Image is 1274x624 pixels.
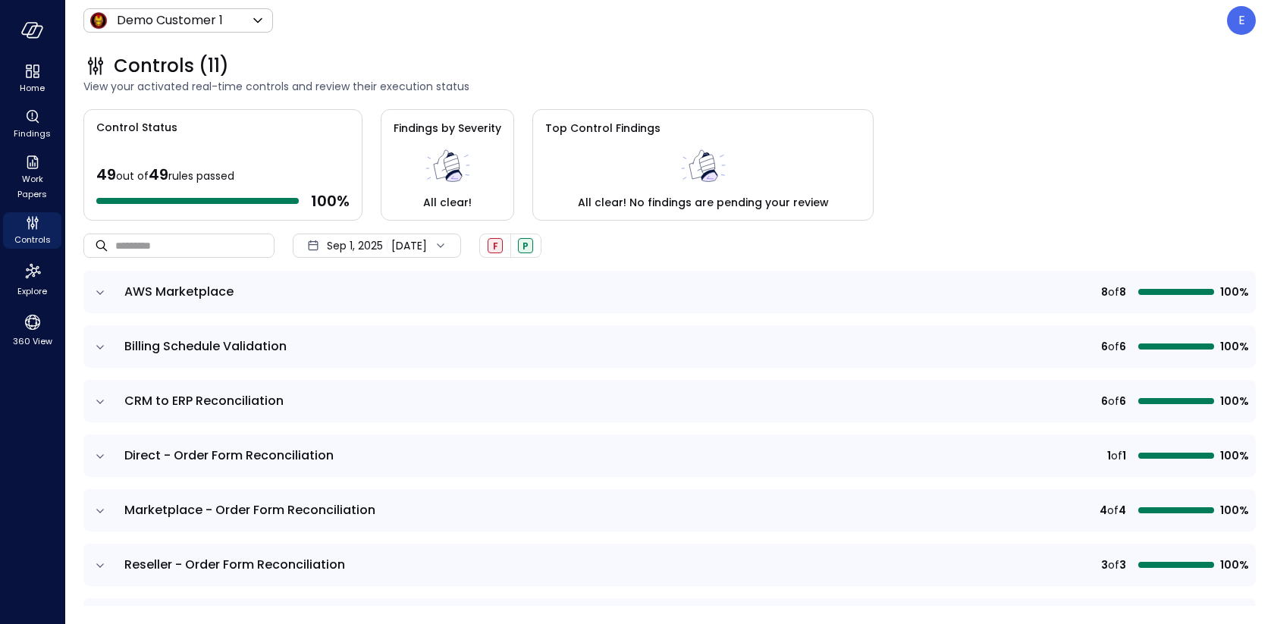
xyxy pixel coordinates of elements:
[423,194,472,211] span: All clear!
[522,240,529,252] span: P
[493,240,498,252] span: F
[1101,338,1108,355] span: 6
[1108,393,1119,409] span: of
[1122,447,1126,464] span: 1
[20,80,45,96] span: Home
[93,285,108,300] button: expand row
[327,237,383,254] span: Sep 1, 2025
[578,194,829,211] span: All clear! No findings are pending your review
[1220,447,1247,464] span: 100%
[9,171,55,202] span: Work Papers
[93,394,108,409] button: expand row
[1220,502,1247,519] span: 100%
[83,78,1256,95] span: View your activated real-time controls and review their execution status
[1220,393,1247,409] span: 100%
[116,168,149,183] span: out of
[3,212,61,249] div: Controls
[3,309,61,350] div: 360 View
[311,191,350,211] span: 100 %
[1108,557,1119,573] span: of
[3,258,61,300] div: Explore
[1108,338,1119,355] span: of
[1220,557,1247,573] span: 100%
[13,334,52,349] span: 360 View
[518,238,533,253] div: Passed
[114,54,229,78] span: Controls (11)
[93,449,108,464] button: expand row
[1220,338,1247,355] span: 100%
[1220,284,1247,300] span: 100%
[1101,284,1108,300] span: 8
[84,110,177,136] span: Control Status
[1119,284,1126,300] span: 8
[1100,502,1107,519] span: 4
[17,284,47,299] span: Explore
[124,337,287,355] span: Billing Schedule Validation
[1101,393,1108,409] span: 6
[14,126,51,141] span: Findings
[124,283,234,300] span: AWS Marketplace
[1119,502,1126,519] span: 4
[124,501,375,519] span: Marketplace - Order Form Reconciliation
[1119,393,1126,409] span: 6
[545,121,661,136] span: Top Control Findings
[117,11,223,30] p: Demo Customer 1
[93,340,108,355] button: expand row
[3,106,61,143] div: Findings
[89,11,108,30] img: Icon
[1111,447,1122,464] span: of
[1119,557,1126,573] span: 3
[1107,502,1119,519] span: of
[93,503,108,519] button: expand row
[1227,6,1256,35] div: Eleanor Yehudai
[149,164,168,185] span: 49
[93,558,108,573] button: expand row
[3,152,61,203] div: Work Papers
[14,232,51,247] span: Controls
[124,556,345,573] span: Reseller - Order Form Reconciliation
[124,392,284,409] span: CRM to ERP Reconciliation
[1238,11,1245,30] p: E
[3,61,61,97] div: Home
[96,164,116,185] span: 49
[1107,447,1111,464] span: 1
[124,447,334,464] span: Direct - Order Form Reconciliation
[488,238,503,253] div: Failed
[394,121,501,136] span: Findings by Severity
[168,168,234,183] span: rules passed
[1119,338,1126,355] span: 6
[1108,284,1119,300] span: of
[1101,557,1108,573] span: 3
